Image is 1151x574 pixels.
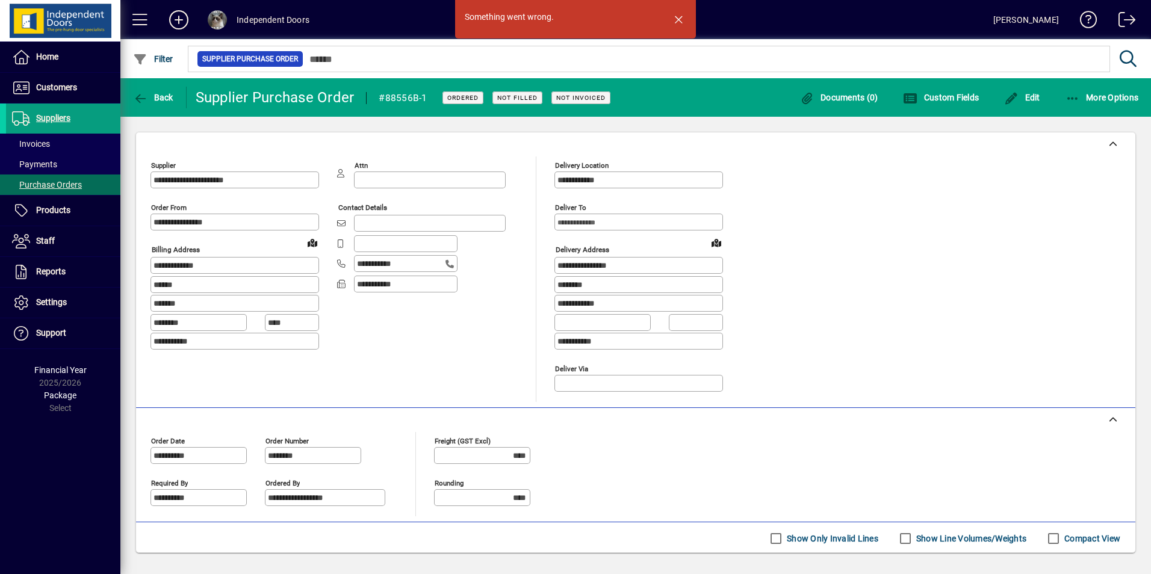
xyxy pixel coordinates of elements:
[12,159,57,169] span: Payments
[6,257,120,287] a: Reports
[6,226,120,256] a: Staff
[130,48,176,70] button: Filter
[36,113,70,123] span: Suppliers
[800,93,878,102] span: Documents (0)
[379,88,427,108] div: #88556B-1
[1109,2,1136,42] a: Logout
[160,9,198,31] button: Add
[151,436,185,445] mat-label: Order date
[237,10,309,29] div: Independent Doors
[555,364,588,372] mat-label: Deliver via
[903,93,979,102] span: Custom Fields
[36,297,67,307] span: Settings
[435,436,491,445] mat-label: Freight (GST excl)
[36,236,55,245] span: Staff
[12,180,82,190] span: Purchase Orders
[265,436,309,445] mat-label: Order number
[36,328,66,338] span: Support
[6,318,120,348] a: Support
[1071,2,1097,42] a: Knowledge Base
[36,267,66,276] span: Reports
[133,93,173,102] span: Back
[303,233,322,252] a: View on map
[130,87,176,108] button: Back
[1063,87,1142,108] button: More Options
[435,478,464,487] mat-label: Rounding
[555,161,609,170] mat-label: Delivery Location
[151,161,176,170] mat-label: Supplier
[497,94,538,102] span: Not Filled
[447,94,479,102] span: Ordered
[556,94,606,102] span: Not Invoiced
[151,478,188,487] mat-label: Required by
[6,196,120,226] a: Products
[265,478,300,487] mat-label: Ordered by
[44,390,76,400] span: Package
[797,87,881,108] button: Documents (0)
[36,205,70,215] span: Products
[900,87,982,108] button: Custom Fields
[707,233,726,252] a: View on map
[1004,93,1040,102] span: Edit
[6,42,120,72] a: Home
[6,73,120,103] a: Customers
[784,532,878,545] label: Show Only Invalid Lines
[1062,532,1120,545] label: Compact View
[6,288,120,318] a: Settings
[6,174,120,195] a: Purchase Orders
[133,54,173,64] span: Filter
[120,87,187,108] app-page-header-button: Back
[6,154,120,174] a: Payments
[202,53,298,65] span: Supplier Purchase Order
[355,161,368,170] mat-label: Attn
[993,10,1059,29] div: [PERSON_NAME]
[12,139,50,149] span: Invoices
[196,88,355,107] div: Supplier Purchase Order
[6,134,120,154] a: Invoices
[914,532,1026,545] label: Show Line Volumes/Weights
[151,203,187,212] mat-label: Order from
[1066,93,1139,102] span: More Options
[34,365,87,375] span: Financial Year
[36,82,77,92] span: Customers
[555,203,586,212] mat-label: Deliver To
[198,9,237,31] button: Profile
[1001,87,1043,108] button: Edit
[36,52,58,61] span: Home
